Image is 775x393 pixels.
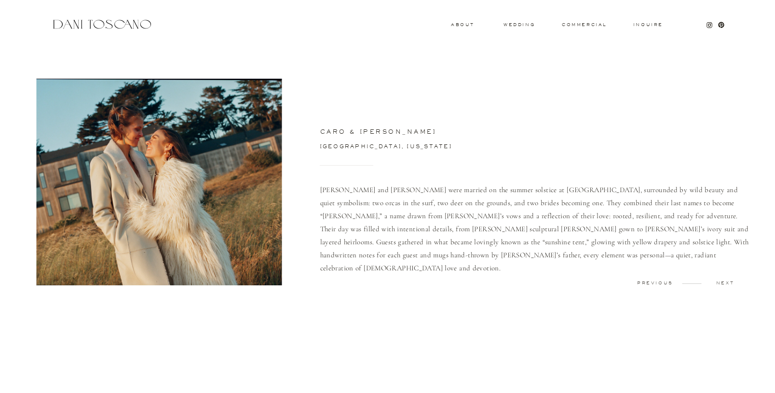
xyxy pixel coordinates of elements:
[451,23,472,26] a: About
[320,129,620,138] h3: caro & [PERSON_NAME]
[631,281,679,285] a: previous
[503,23,535,26] a: wedding
[320,144,512,152] a: [GEOGRAPHIC_DATA], [US_STATE]
[320,183,749,285] p: [PERSON_NAME] and [PERSON_NAME] were married on the summer solstice at [GEOGRAPHIC_DATA], surroun...
[562,23,606,27] a: commercial
[633,23,664,28] a: Inquire
[701,281,749,285] a: next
